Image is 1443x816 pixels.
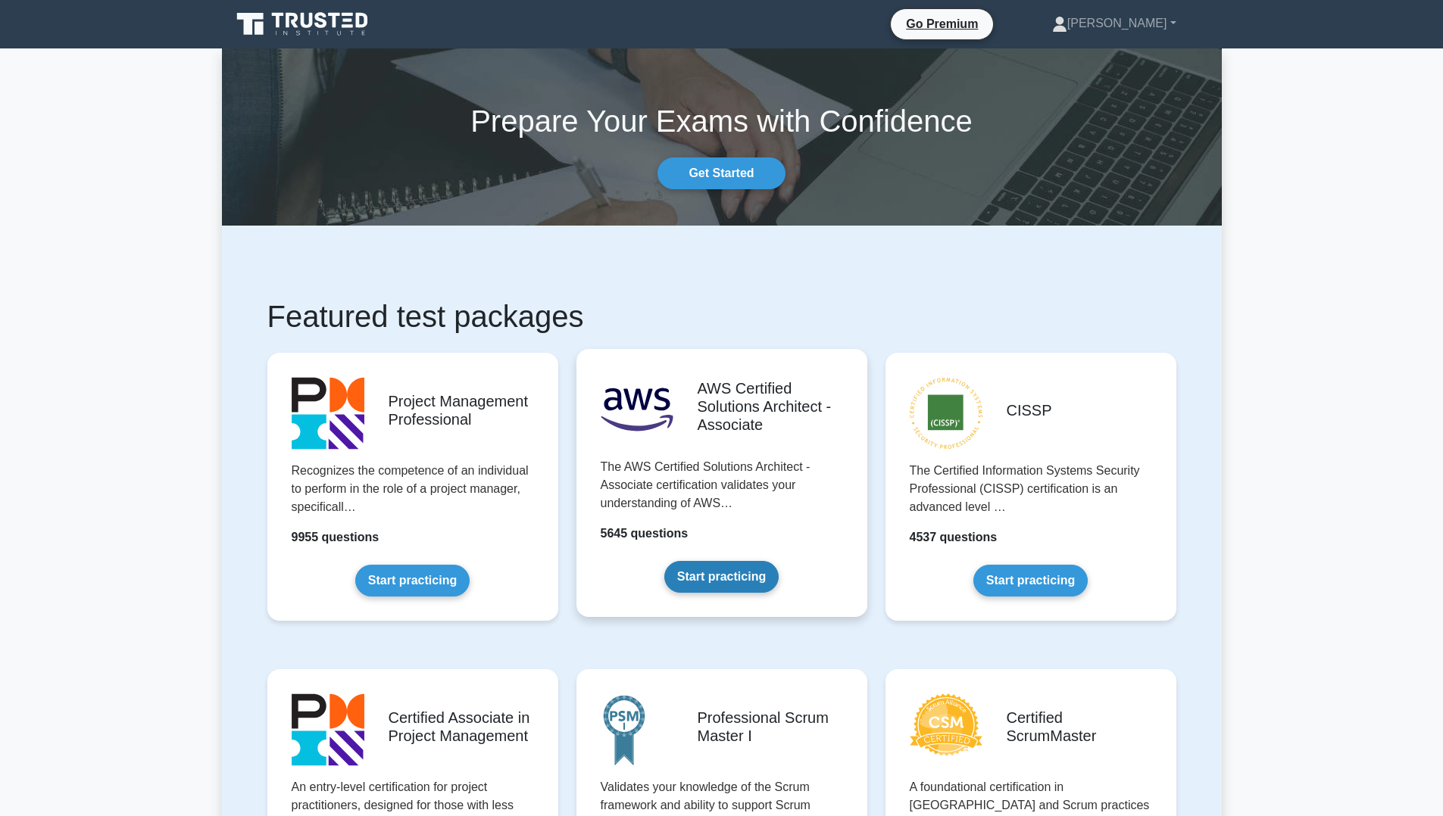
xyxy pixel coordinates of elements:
[1016,8,1213,39] a: [PERSON_NAME]
[657,157,785,189] a: Get Started
[355,565,470,596] a: Start practicing
[664,561,779,593] a: Start practicing
[973,565,1088,596] a: Start practicing
[897,14,987,33] a: Go Premium
[267,298,1176,335] h1: Featured test packages
[222,103,1222,139] h1: Prepare Your Exams with Confidence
